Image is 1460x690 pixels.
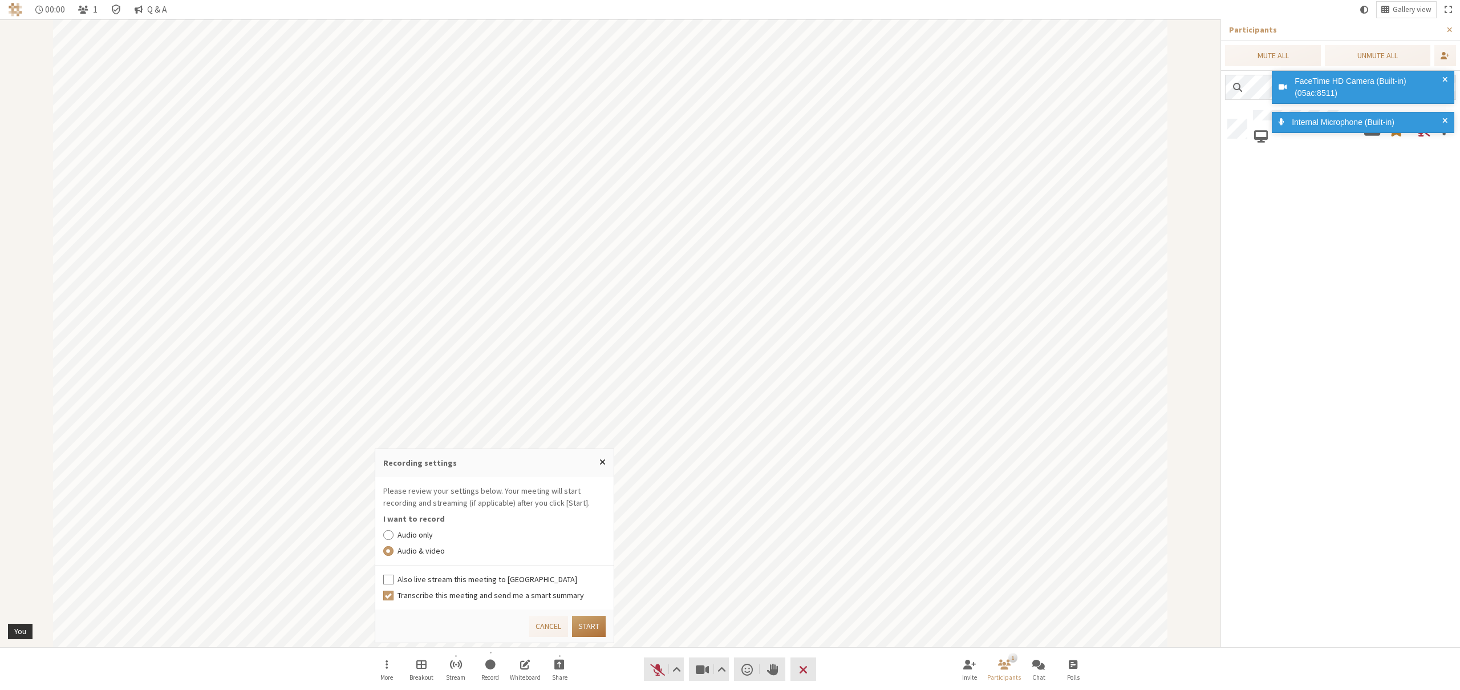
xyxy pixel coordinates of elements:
button: Fullscreen [1440,2,1456,18]
button: Close participant list [988,654,1020,685]
button: Open poll [1057,654,1089,685]
button: Cancel [529,616,567,637]
span: Polls [1067,674,1080,681]
span: Record [481,674,499,681]
div: Timer [31,2,70,18]
span: 00:00 [45,5,65,14]
div: You [10,626,30,637]
p: Participants [1229,24,1439,36]
button: Start [572,616,606,637]
button: Invite participants (⌘+Shift+I) [954,654,985,685]
div: 1 [1008,653,1017,662]
button: Joined via web browser [1253,124,1269,148]
img: Iotum [9,3,22,17]
button: Mute all [1225,45,1321,66]
button: Start sharing [544,654,575,685]
div: Meeting details Encryption enabled [106,2,126,18]
label: Please review your settings below. Your meeting will start recording and streaming (if applicable... [383,486,590,508]
label: Audio only [398,529,606,541]
label: I want to record [383,514,445,524]
span: Q & A [147,5,167,14]
button: End or leave meeting [790,657,816,681]
button: Raise hand [760,657,785,681]
span: Share [552,674,567,681]
button: Open shared whiteboard [509,654,541,685]
span: Stream [446,674,465,681]
button: Using system theme [1356,2,1373,18]
span: Whiteboard [510,674,541,681]
span: Breakout [409,674,433,681]
button: Stop video (⌘+Shift+V) [689,657,729,681]
button: Manage Breakout Rooms [405,654,437,685]
span: Invite [962,674,977,681]
span: More [380,674,393,681]
button: Close popover [591,449,614,475]
span: 1 [93,5,98,14]
span: Participants [987,674,1021,681]
button: Q & A [130,2,172,18]
label: Also live stream this meeting to [GEOGRAPHIC_DATA] [398,574,606,586]
button: Send a reaction [734,657,760,681]
button: Close participant list [74,2,102,18]
button: Open menu [371,654,403,685]
label: Transcribe this meeting and send me a smart summary [398,590,606,602]
button: Video setting [715,657,729,681]
button: Open chat [1023,654,1055,685]
button: Close sidebar [1439,19,1460,41]
span: Chat [1032,674,1045,681]
button: Audio settings [669,657,683,681]
label: Audio & video [398,545,606,557]
button: Unmute (⌘+Shift+A) [644,657,684,681]
div: FaceTime HD Camera (Built-in) (05ac:8511) [1291,75,1446,99]
span: Gallery view [1393,6,1431,14]
button: Start streaming [440,654,472,685]
label: Recording settings [383,458,457,468]
button: Change layout [1377,2,1436,18]
button: Record [474,654,506,685]
div: Internal Microphone (Built-in) [1288,116,1446,128]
